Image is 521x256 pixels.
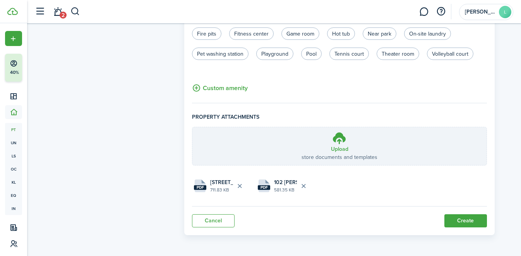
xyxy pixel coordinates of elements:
[5,123,22,136] a: pt
[327,27,355,40] label: Hot tub
[5,189,22,202] a: eq
[10,69,19,76] p: 40%
[7,8,18,15] img: TenantCloud
[404,27,451,40] label: On-site laundry
[329,48,369,60] label: Tennis court
[50,2,65,22] a: Notifications
[444,214,487,227] button: Create
[434,5,447,18] button: Open resource center
[363,27,396,40] label: Near park
[377,48,419,60] label: Theater room
[5,202,22,215] a: in
[233,179,246,193] button: Delete file
[229,27,274,40] label: Fitness center
[70,5,80,18] button: Search
[60,12,67,19] span: 2
[302,153,377,161] p: store documents and templates
[256,48,293,60] label: Playground
[331,145,348,153] h3: Upload
[210,186,233,193] file-size: 711.83 KB
[258,185,270,190] file-extension: pdf
[5,31,22,46] button: Open menu
[416,2,431,22] a: Messaging
[5,54,69,82] button: 40%
[281,27,319,40] label: Game room
[258,179,270,192] file-icon: File
[427,48,473,60] label: Volleyball court
[297,179,310,193] button: Delete file
[192,113,487,127] h4: Property attachments
[5,149,22,162] a: ls
[274,178,297,186] span: 102 [PERSON_NAME].1324.pdf
[194,185,206,190] file-extension: pdf
[194,179,206,192] file-icon: File
[274,186,297,193] file-size: 581.35 KB
[5,162,22,176] a: oc
[192,48,249,60] label: Pet washing station
[465,9,496,15] span: Lilyanne
[210,178,233,186] span: [STREET_ADDRESS]-0-30 FY2024.pdf
[192,83,248,93] button: Custom amenity
[499,6,511,18] avatar-text: L
[301,48,322,60] label: Pool
[33,4,47,19] button: Open sidebar
[192,27,221,40] label: Fire pits
[192,214,235,227] a: Cancel
[5,136,22,149] a: un
[5,176,22,189] a: kl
